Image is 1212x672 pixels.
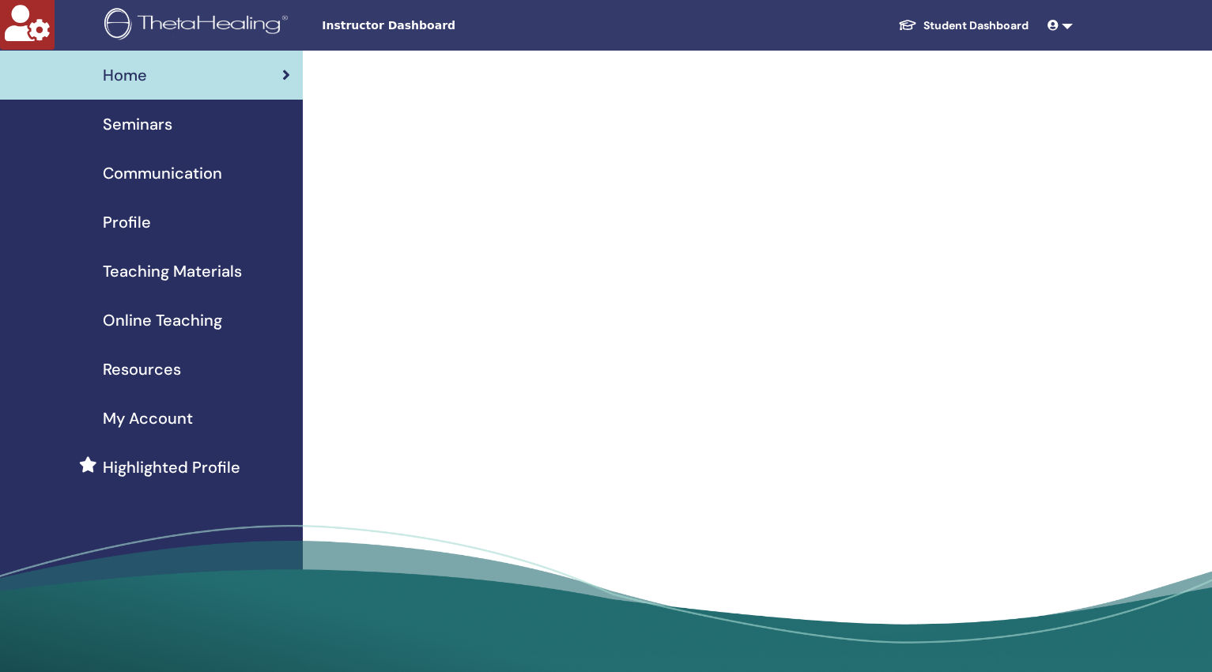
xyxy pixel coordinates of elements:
img: logo.png [104,8,293,43]
img: graduation-cap-white.svg [898,18,917,32]
span: Teaching Materials [103,259,242,283]
a: Student Dashboard [885,11,1041,40]
span: Online Teaching [103,308,222,332]
span: Profile [103,210,151,234]
span: Instructor Dashboard [322,17,559,34]
span: Home [103,63,147,87]
span: Resources [103,357,181,381]
span: Seminars [103,112,172,136]
span: Communication [103,161,222,185]
span: My Account [103,406,193,430]
span: Highlighted Profile [103,455,240,479]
